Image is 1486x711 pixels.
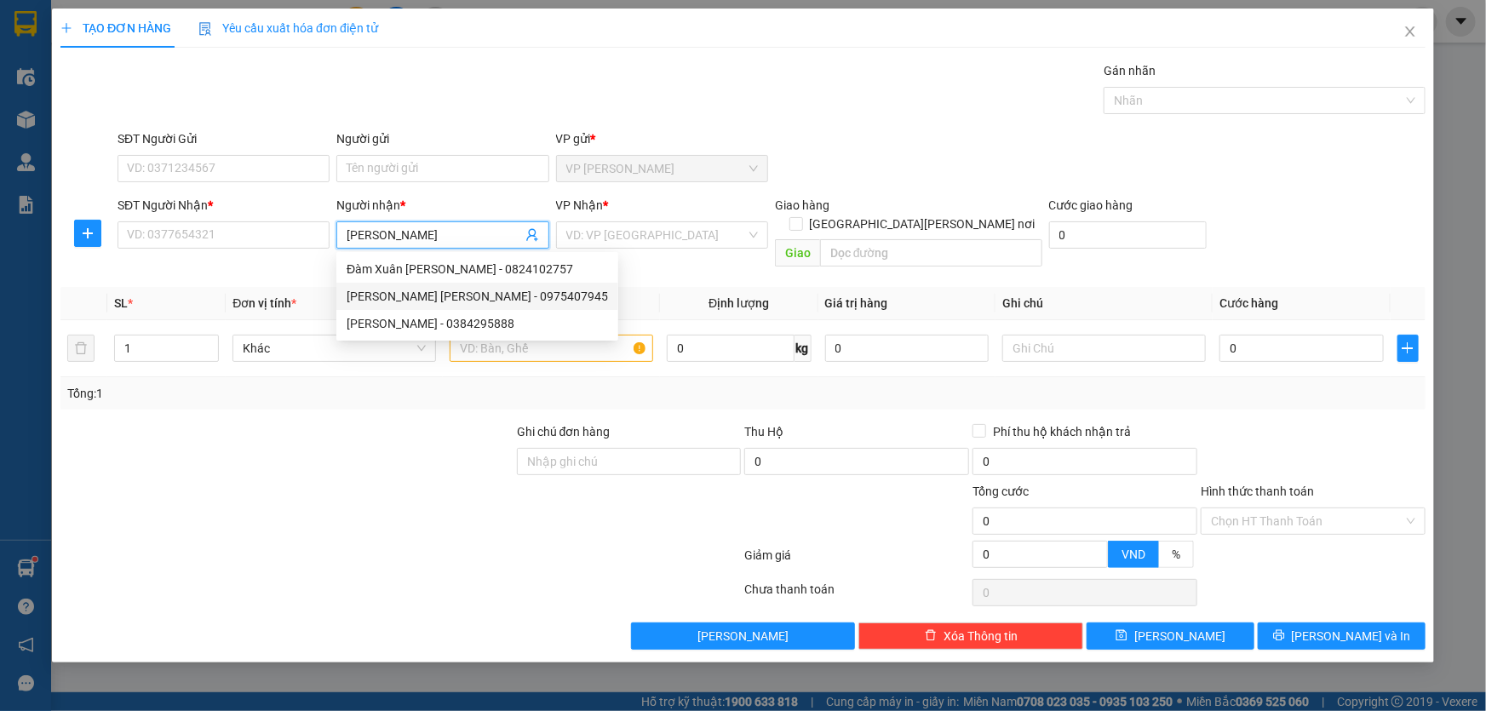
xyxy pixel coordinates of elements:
[925,629,937,643] span: delete
[1172,548,1180,561] span: %
[986,422,1138,441] span: Phí thu hộ khách nhận trả
[1049,198,1133,212] label: Cước giao hàng
[243,335,426,361] span: Khác
[1258,622,1426,650] button: printer[PERSON_NAME] và In
[525,228,539,242] span: user-add
[60,21,171,35] span: TẠO ĐƠN HÀNG
[1134,627,1225,645] span: [PERSON_NAME]
[517,448,742,475] input: Ghi chú đơn hàng
[697,627,789,645] span: [PERSON_NAME]
[566,156,758,181] span: VP Thanh Xuân
[556,198,604,212] span: VP Nhận
[159,42,712,63] li: Số 378 [PERSON_NAME] ( [PERSON_NAME] nhà khách [GEOGRAPHIC_DATA])
[743,546,972,576] div: Giảm giá
[1292,627,1411,645] span: [PERSON_NAME] và In
[74,220,101,247] button: plus
[336,310,618,337] div: thuỷ tiên - 0384295888
[1116,629,1127,643] span: save
[232,296,296,310] span: Đơn vị tính
[743,580,972,610] div: Chưa thanh toán
[972,485,1029,498] span: Tổng cước
[1386,9,1434,56] button: Close
[67,384,574,403] div: Tổng: 1
[825,296,888,310] span: Giá trị hàng
[114,296,128,310] span: SL
[1087,622,1254,650] button: save[PERSON_NAME]
[631,622,856,650] button: [PERSON_NAME]
[67,335,95,362] button: delete
[556,129,768,148] div: VP gửi
[744,425,783,439] span: Thu Hộ
[1201,485,1314,498] label: Hình thức thanh toán
[1397,335,1419,362] button: plus
[775,239,820,267] span: Giao
[21,123,297,152] b: GỬI : VP [PERSON_NAME]
[75,226,100,240] span: plus
[944,627,1018,645] span: Xóa Thông tin
[347,260,608,278] div: Đàm Xuân [PERSON_NAME] - 0824102757
[60,22,72,34] span: plus
[795,335,812,362] span: kg
[118,129,330,148] div: SĐT Người Gửi
[803,215,1042,233] span: [GEOGRAPHIC_DATA][PERSON_NAME] nơi
[336,196,548,215] div: Người nhận
[858,622,1083,650] button: deleteXóa Thông tin
[336,255,618,283] div: Đàm Xuân Thuỷ Tiên - 0824102757
[198,22,212,36] img: icon
[1049,221,1207,249] input: Cước giao hàng
[1219,296,1278,310] span: Cước hàng
[820,239,1042,267] input: Dọc đường
[336,129,548,148] div: Người gửi
[995,287,1213,320] th: Ghi chú
[825,335,990,362] input: 0
[159,63,712,84] li: Hotline: 0965551559
[1122,548,1145,561] span: VND
[1398,341,1418,355] span: plus
[1104,64,1156,77] label: Gán nhãn
[1273,629,1285,643] span: printer
[450,335,653,362] input: VD: Bàn, Ghế
[118,196,330,215] div: SĐT Người Nhận
[347,287,608,306] div: [PERSON_NAME] [PERSON_NAME] - 0975407945
[198,21,378,35] span: Yêu cầu xuất hóa đơn điện tử
[775,198,829,212] span: Giao hàng
[709,296,769,310] span: Định lượng
[1403,25,1417,38] span: close
[517,425,611,439] label: Ghi chú đơn hàng
[336,283,618,310] div: thuỷ tiên yên châu - 0975407945
[1002,335,1206,362] input: Ghi Chú
[347,314,608,333] div: [PERSON_NAME] - 0384295888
